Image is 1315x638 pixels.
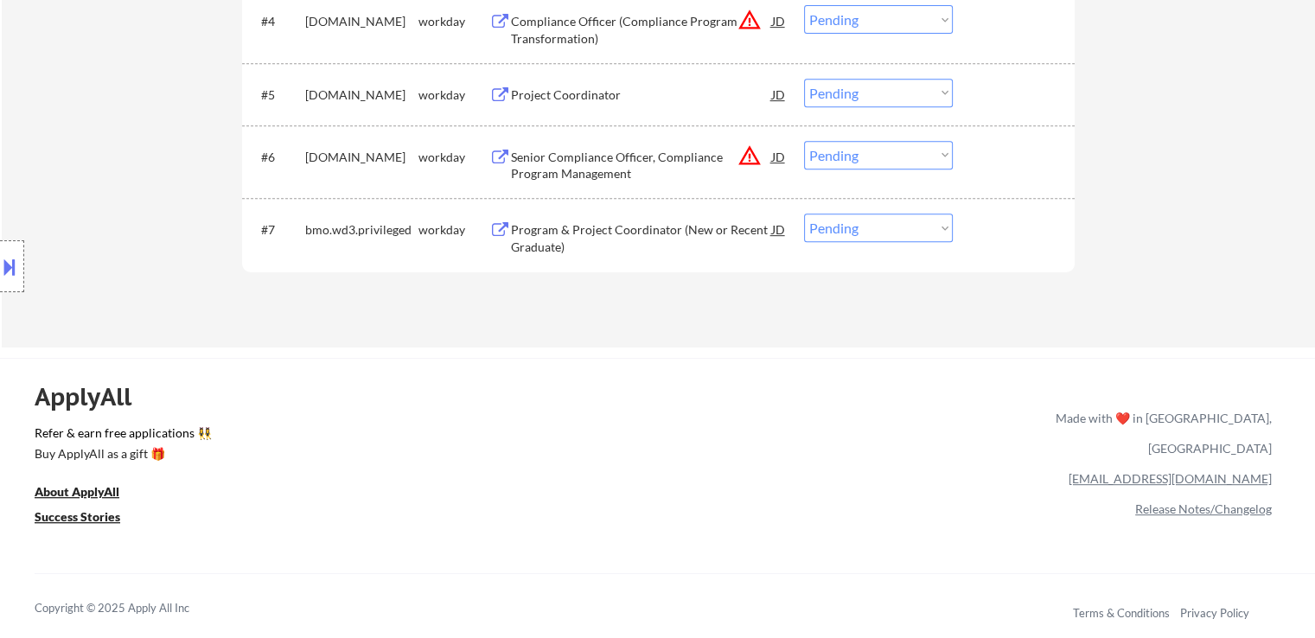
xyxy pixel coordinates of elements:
[418,149,489,166] div: workday
[418,86,489,104] div: workday
[35,445,207,467] a: Buy ApplyAll as a gift 🎁
[305,221,418,239] div: bmo.wd3.privileged
[305,86,418,104] div: [DOMAIN_NAME]
[1180,606,1249,620] a: Privacy Policy
[305,13,418,30] div: [DOMAIN_NAME]
[511,13,772,47] div: Compliance Officer (Compliance Program Transformation)
[1073,606,1170,620] a: Terms & Conditions
[261,13,291,30] div: #4
[770,79,788,110] div: JD
[511,149,772,182] div: Senior Compliance Officer, Compliance Program Management
[35,508,144,530] a: Success Stories
[418,13,489,30] div: workday
[35,509,120,524] u: Success Stories
[35,483,144,505] a: About ApplyAll
[770,141,788,172] div: JD
[511,86,772,104] div: Project Coordinator
[737,144,762,168] button: warning_amber
[770,5,788,36] div: JD
[35,427,694,445] a: Refer & earn free applications 👯‍♀️
[35,448,207,460] div: Buy ApplyAll as a gift 🎁
[1069,471,1272,486] a: [EMAIL_ADDRESS][DOMAIN_NAME]
[35,484,119,499] u: About ApplyAll
[35,600,233,617] div: Copyright © 2025 Apply All Inc
[305,149,418,166] div: [DOMAIN_NAME]
[418,221,489,239] div: workday
[770,214,788,245] div: JD
[261,86,291,104] div: #5
[737,8,762,32] button: warning_amber
[1049,403,1272,463] div: Made with ❤️ in [GEOGRAPHIC_DATA], [GEOGRAPHIC_DATA]
[1135,501,1272,516] a: Release Notes/Changelog
[511,221,772,255] div: Program & Project Coordinator (New or Recent Graduate)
